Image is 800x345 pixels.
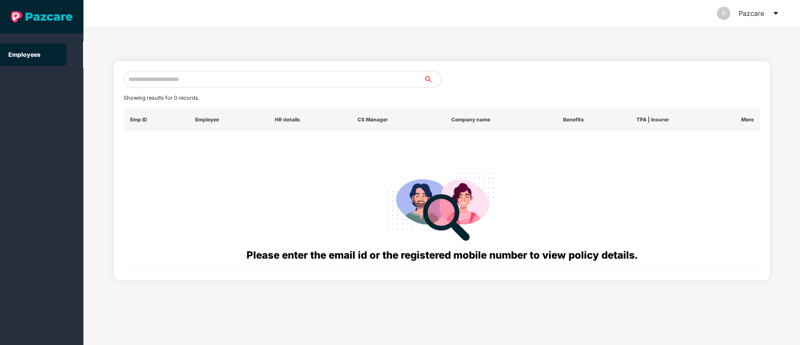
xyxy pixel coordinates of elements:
span: caret-down [772,10,779,17]
a: Employees [8,51,40,58]
th: Emp ID [123,108,189,131]
span: Please enter the email id or the registered mobile number to view policy details. [247,249,637,261]
th: More [728,108,760,131]
th: Employee [189,108,268,131]
th: Company name [445,108,556,131]
th: Benefits [556,108,630,131]
th: CS Manager [351,108,445,131]
th: HR details [268,108,350,131]
th: TPA | Insurer [630,108,728,131]
img: svg+xml;base64,PHN2ZyB4bWxucz0iaHR0cDovL3d3dy53My5vcmcvMjAwMC9zdmciIHdpZHRoPSIyODgiIGhlaWdodD0iMj... [382,163,502,247]
button: search [424,71,441,88]
span: Showing results for 0 records. [123,95,199,101]
span: search [424,76,441,83]
span: P [722,7,726,20]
